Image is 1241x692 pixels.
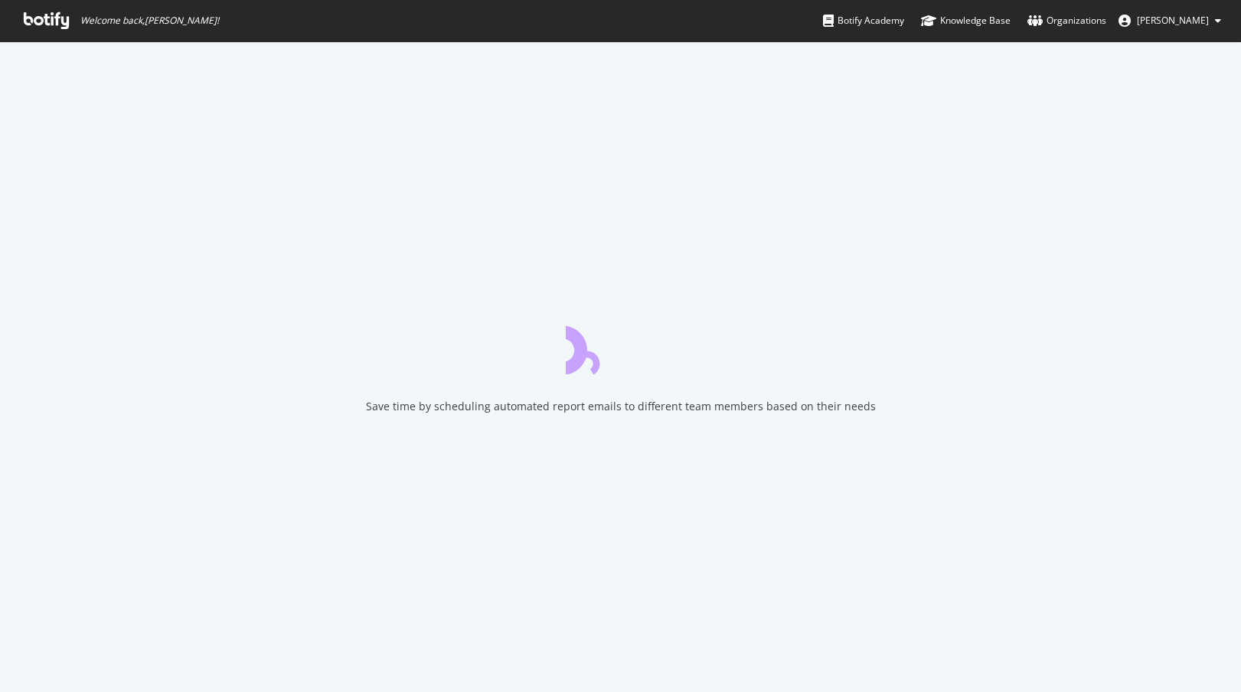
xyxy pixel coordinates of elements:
[366,399,876,414] div: Save time by scheduling automated report emails to different team members based on their needs
[566,319,676,374] div: animation
[80,15,219,27] span: Welcome back, [PERSON_NAME] !
[1027,13,1106,28] div: Organizations
[1137,14,1209,27] span: Jolie Blaise
[921,13,1011,28] div: Knowledge Base
[1106,8,1233,33] button: [PERSON_NAME]
[823,13,904,28] div: Botify Academy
